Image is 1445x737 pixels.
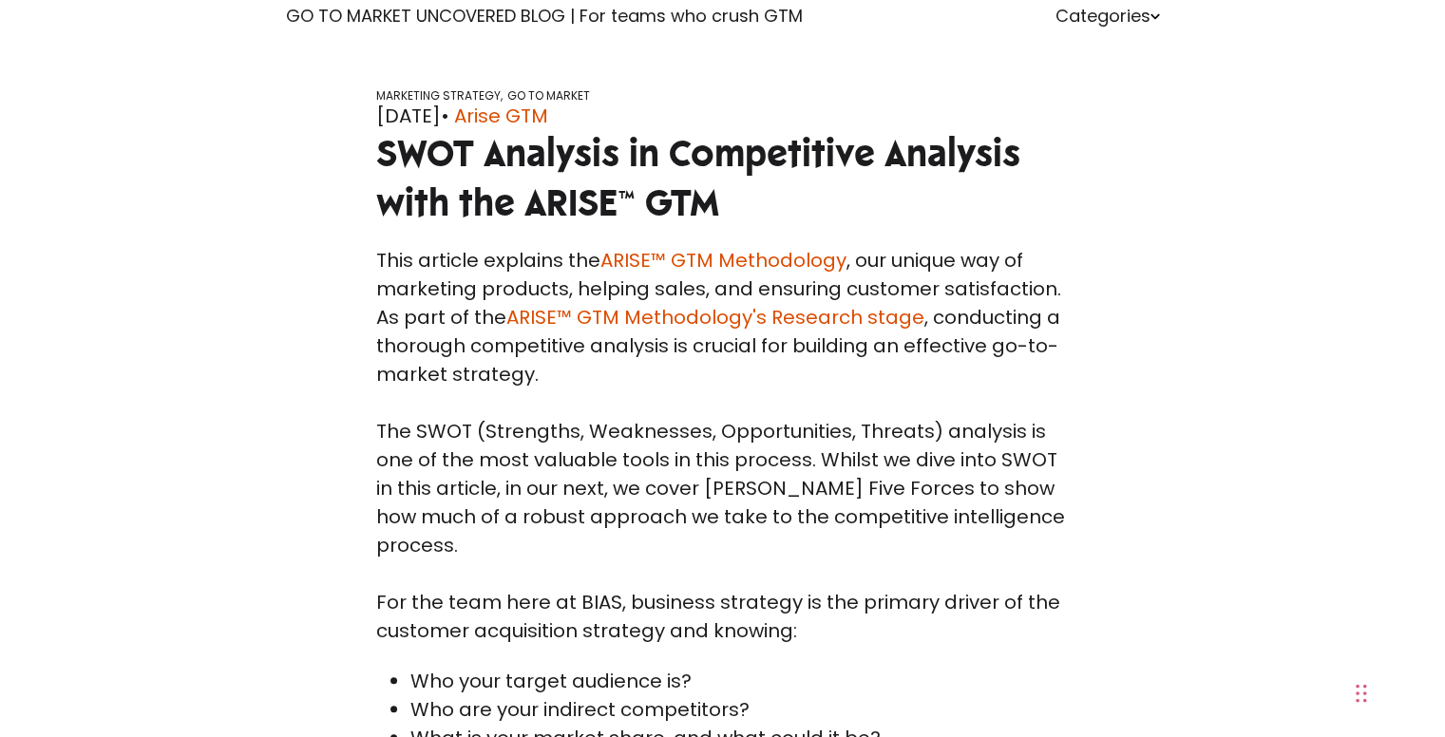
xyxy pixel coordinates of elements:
[600,247,846,274] a: ARISE™ GTM Methodology
[441,103,449,129] span: •
[1356,665,1367,722] div: Drag
[376,246,1070,645] p: This article explains the , our unique way of marketing products, helping sales, and ensuring cus...
[507,87,590,104] a: GO TO MARKET
[1104,518,1445,737] iframe: Chat Widget
[376,102,1070,130] div: [DATE]
[286,4,803,28] a: GO TO MARKET UNCOVERED BLOG | For teams who crush GTM
[410,695,1070,724] li: Who are your indirect competitors?
[376,130,1020,226] span: SWOT Analysis in Competitive Analysis with the ARISE™ GTM
[410,667,1070,695] li: Who your target audience is?
[376,87,503,104] a: MARKETING STRATEGY,
[454,102,548,130] a: Arise GTM
[1055,4,1160,28] a: Categories
[506,304,924,331] a: ARISE™ GTM Methodology's Research stage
